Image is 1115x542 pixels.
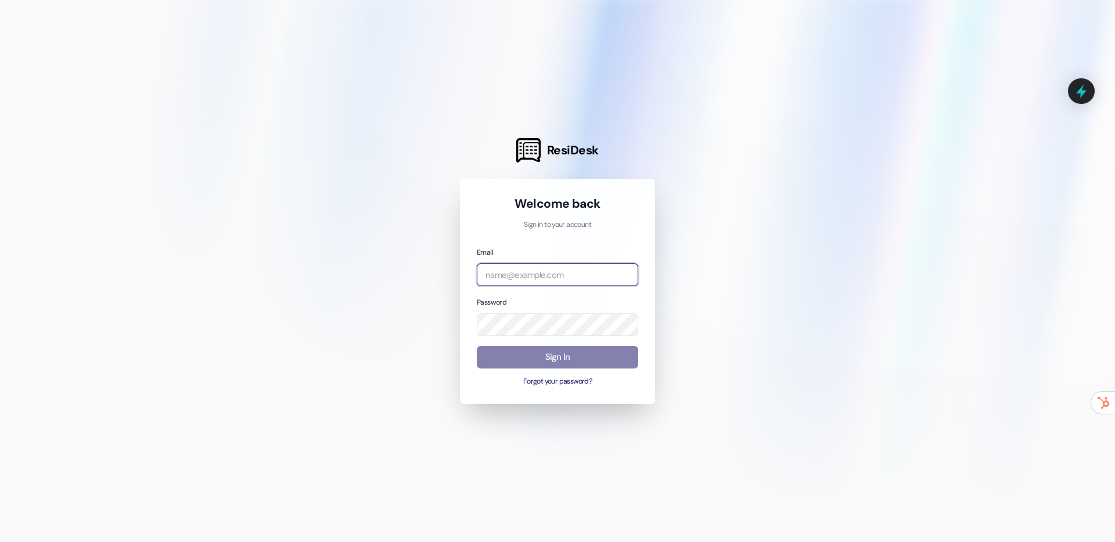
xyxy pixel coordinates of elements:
span: ResiDesk [547,142,599,158]
button: Forgot your password? [477,377,638,387]
input: name@example.com [477,263,638,286]
button: Sign In [477,346,638,368]
label: Password [477,298,506,307]
h1: Welcome back [477,196,638,212]
label: Email [477,248,493,257]
img: ResiDesk Logo [516,138,541,162]
p: Sign in to your account [477,220,638,230]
